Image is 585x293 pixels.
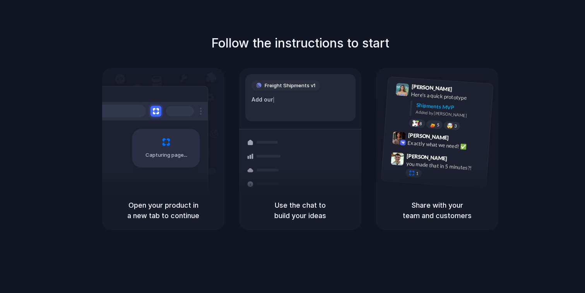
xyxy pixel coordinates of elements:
[385,200,489,221] h5: Share with your team and customers
[451,134,467,144] span: 9:42 AM
[408,130,449,142] span: [PERSON_NAME]
[407,151,448,163] span: [PERSON_NAME]
[273,97,275,103] span: |
[450,155,465,164] span: 9:47 AM
[251,95,349,104] div: Add our
[145,151,188,159] span: Capturing page
[407,139,485,152] div: Exactly what we need! ✅
[416,171,419,175] span: 1
[411,82,452,93] span: [PERSON_NAME]
[111,200,215,221] h5: Open your product in a new tab to continue
[416,108,487,120] div: Added by [PERSON_NAME]
[265,82,315,90] span: Freight Shipments v1
[437,122,440,127] span: 5
[454,124,457,128] span: 3
[416,101,487,113] div: Shipments MVP
[447,123,453,129] div: 🤯
[211,34,389,53] h1: Follow the instructions to start
[406,159,483,173] div: you made that in 5 minutes?!
[248,200,352,221] h5: Use the chat to build your ideas
[455,86,470,95] span: 9:41 AM
[419,121,422,125] span: 8
[411,90,488,103] div: Here's a quick prototype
